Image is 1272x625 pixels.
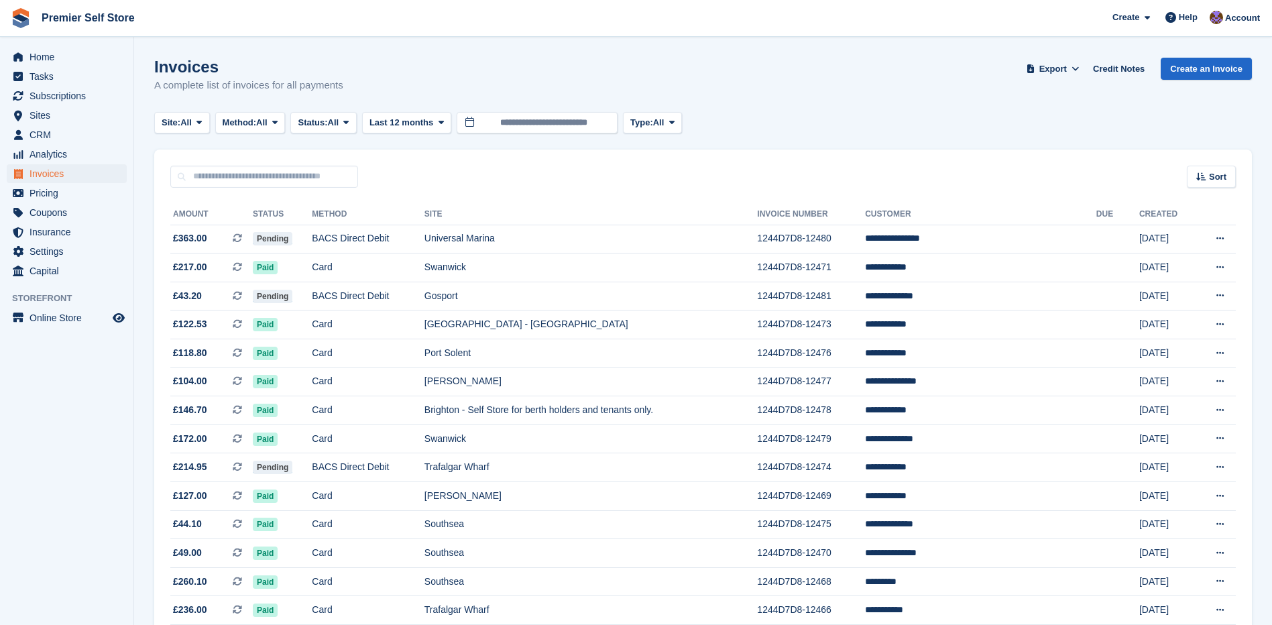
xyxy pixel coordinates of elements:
td: Southsea [424,539,758,568]
p: A complete list of invoices for all payments [154,78,343,93]
span: £49.00 [173,546,202,560]
td: Trafalgar Wharf [424,453,758,482]
a: menu [7,67,127,86]
th: Amount [170,204,253,225]
td: 1244D7D8-12471 [757,253,865,282]
span: £236.00 [173,603,207,617]
a: menu [7,164,127,183]
button: Method: All [215,112,286,134]
span: £104.00 [173,374,207,388]
button: Export [1023,58,1082,80]
td: 1244D7D8-12469 [757,482,865,511]
td: Card [312,253,424,282]
td: [GEOGRAPHIC_DATA] - [GEOGRAPHIC_DATA] [424,310,758,339]
th: Method [312,204,424,225]
span: Sort [1209,170,1226,184]
span: Method: [223,116,257,129]
span: Paid [253,347,278,360]
button: Site: All [154,112,210,134]
th: Customer [865,204,1096,225]
td: [DATE] [1139,424,1195,453]
td: Gosport [424,282,758,310]
td: Trafalgar Wharf [424,596,758,625]
span: £260.10 [173,575,207,589]
span: Paid [253,547,278,560]
td: Card [312,367,424,396]
span: Site: [162,116,180,129]
h1: Invoices [154,58,343,76]
span: Paid [253,490,278,503]
span: All [653,116,664,129]
span: Online Store [30,308,110,327]
img: stora-icon-8386f47178a22dfd0bd8f6a31ec36ba5ce8667c1dd55bd0f319d3a0aa187defe.svg [11,8,31,28]
span: Paid [253,318,278,331]
td: [DATE] [1139,567,1195,596]
span: Help [1179,11,1198,24]
td: 1244D7D8-12475 [757,510,865,539]
td: [DATE] [1139,482,1195,511]
span: Last 12 months [369,116,433,129]
span: Coupons [30,203,110,222]
span: £118.80 [173,346,207,360]
td: Card [312,539,424,568]
td: Swanwick [424,424,758,453]
a: menu [7,145,127,164]
span: Paid [253,433,278,446]
td: Card [312,424,424,453]
span: Pending [253,232,292,245]
td: [DATE] [1139,539,1195,568]
span: Tasks [30,67,110,86]
span: £127.00 [173,489,207,503]
a: menu [7,242,127,261]
span: £44.10 [173,517,202,531]
a: menu [7,106,127,125]
span: Invoices [30,164,110,183]
a: menu [7,262,127,280]
td: 1244D7D8-12474 [757,453,865,482]
span: Export [1039,62,1067,76]
span: Subscriptions [30,87,110,105]
span: CRM [30,125,110,144]
td: Swanwick [424,253,758,282]
th: Status [253,204,312,225]
td: [PERSON_NAME] [424,367,758,396]
td: Universal Marina [424,225,758,253]
a: Preview store [111,310,127,326]
td: Card [312,510,424,539]
a: menu [7,87,127,105]
span: Analytics [30,145,110,164]
td: 1244D7D8-12466 [757,596,865,625]
img: Carly Wilsher [1210,11,1223,24]
a: menu [7,203,127,222]
td: [PERSON_NAME] [424,482,758,511]
th: Created [1139,204,1195,225]
td: Card [312,339,424,368]
th: Site [424,204,758,225]
td: 1244D7D8-12470 [757,539,865,568]
td: 1244D7D8-12476 [757,339,865,368]
a: Credit Notes [1088,58,1150,80]
a: menu [7,125,127,144]
td: [DATE] [1139,253,1195,282]
td: 1244D7D8-12468 [757,567,865,596]
span: Paid [253,604,278,617]
td: 1244D7D8-12477 [757,367,865,396]
span: £122.53 [173,317,207,331]
span: £363.00 [173,231,207,245]
span: £172.00 [173,432,207,446]
td: BACS Direct Debit [312,453,424,482]
span: All [256,116,268,129]
span: Paid [253,261,278,274]
span: All [328,116,339,129]
td: BACS Direct Debit [312,282,424,310]
a: menu [7,184,127,203]
button: Type: All [623,112,682,134]
span: £217.00 [173,260,207,274]
td: 1244D7D8-12479 [757,424,865,453]
th: Invoice Number [757,204,865,225]
span: Sites [30,106,110,125]
td: Southsea [424,567,758,596]
td: [DATE] [1139,310,1195,339]
td: 1244D7D8-12473 [757,310,865,339]
td: [DATE] [1139,225,1195,253]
